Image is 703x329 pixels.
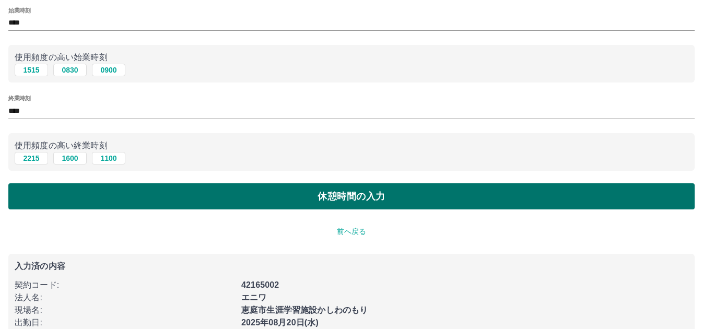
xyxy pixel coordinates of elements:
[15,64,48,76] button: 1515
[15,152,48,164] button: 2215
[241,305,368,314] b: 恵庭市生涯学習施設かしわのもり
[15,262,688,271] p: 入力済の内容
[8,6,30,14] label: 始業時刻
[53,152,87,164] button: 1600
[8,183,695,209] button: 休憩時間の入力
[241,293,266,302] b: エニワ
[241,280,279,289] b: 42165002
[15,139,688,152] p: 使用頻度の高い終業時刻
[15,279,235,291] p: 契約コード :
[92,152,125,164] button: 1100
[53,64,87,76] button: 0830
[15,304,235,316] p: 現場名 :
[8,95,30,102] label: 終業時刻
[92,64,125,76] button: 0900
[15,51,688,64] p: 使用頻度の高い始業時刻
[8,226,695,237] p: 前へ戻る
[241,318,319,327] b: 2025年08月20日(水)
[15,291,235,304] p: 法人名 :
[15,316,235,329] p: 出勤日 :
